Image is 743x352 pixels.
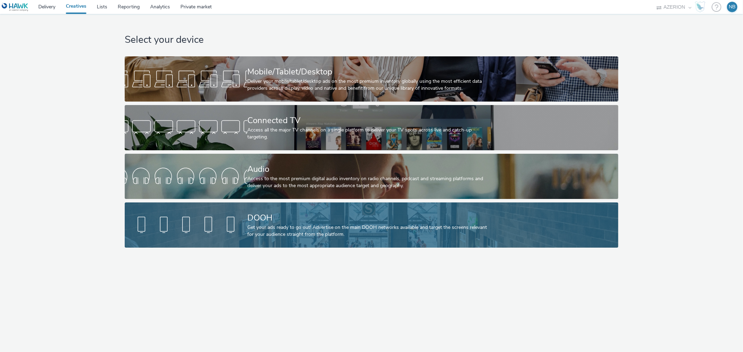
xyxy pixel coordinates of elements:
div: Get your ads ready to go out! Advertise on the main DOOH networks available and target the screen... [247,224,493,238]
a: Mobile/Tablet/DesktopDeliver your mobile/tablet/desktop ads on the most premium inventory globall... [125,56,618,102]
h1: Select your device [125,33,618,47]
a: Hawk Academy [695,1,708,13]
div: Access all the major TV channels on a single platform to deliver your TV spots across live and ca... [247,127,493,141]
div: Audio [247,163,493,175]
div: Connected TV [247,114,493,127]
div: Access to the most premium digital audio inventory on radio channels, podcast and streaming platf... [247,175,493,190]
img: undefined Logo [2,3,29,11]
div: NB [729,2,736,12]
div: Mobile/Tablet/Desktop [247,66,493,78]
div: DOOH [247,212,493,224]
a: AudioAccess to the most premium digital audio inventory on radio channels, podcast and streaming ... [125,154,618,199]
a: Connected TVAccess all the major TV channels on a single platform to deliver your TV spots across... [125,105,618,150]
img: Hawk Academy [695,1,705,13]
a: DOOHGet your ads ready to go out! Advertise on the main DOOH networks available and target the sc... [125,202,618,248]
div: Deliver your mobile/tablet/desktop ads on the most premium inventory globally using the most effi... [247,78,493,92]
